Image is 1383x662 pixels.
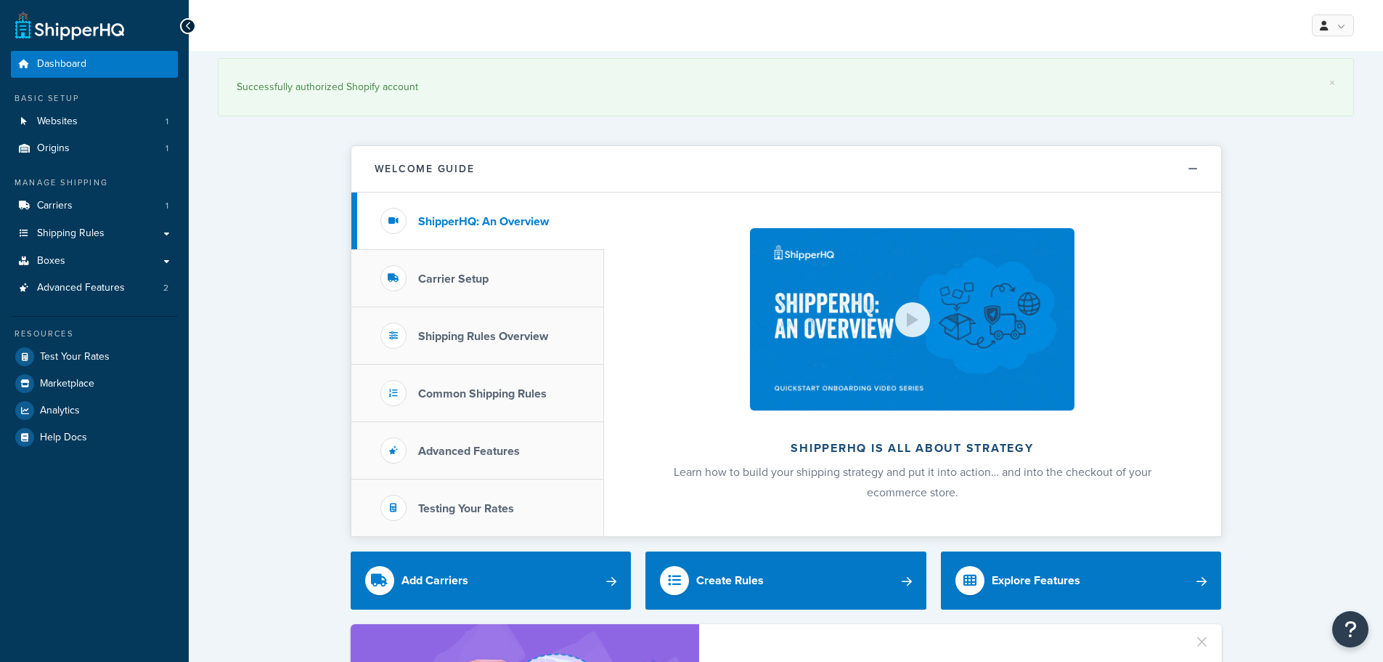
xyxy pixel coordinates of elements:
[11,51,178,78] a: Dashboard
[11,397,178,424] a: Analytics
[375,164,475,174] h2: Welcome Guide
[40,378,94,390] span: Marketplace
[401,570,468,591] div: Add Carriers
[351,552,632,610] a: Add Carriers
[37,58,86,70] span: Dashboard
[166,116,168,128] span: 1
[418,502,514,515] h3: Testing Your Rates
[674,464,1151,501] span: Learn how to build your shipping strategy and put it into action… and into the checkout of your e...
[37,227,105,240] span: Shipping Rules
[40,432,87,444] span: Help Docs
[11,371,178,397] a: Marketplace
[696,570,764,591] div: Create Rules
[11,108,178,135] a: Websites1
[11,220,178,247] a: Shipping Rules
[418,445,520,458] h3: Advanced Features
[237,77,1335,97] div: Successfully authorized Shopify account
[37,200,73,212] span: Carriers
[37,142,70,155] span: Origins
[166,142,168,155] span: 1
[418,387,547,400] h3: Common Shipping Rules
[11,177,178,189] div: Manage Shipping
[750,228,1074,411] img: ShipperHQ is all about strategy
[418,330,548,343] h3: Shipping Rules Overview
[11,344,178,370] a: Test Your Rates
[1329,77,1335,89] a: ×
[40,405,80,417] span: Analytics
[418,273,489,286] h3: Carrier Setup
[11,424,178,451] a: Help Docs
[163,282,168,294] span: 2
[645,552,926,610] a: Create Rules
[11,275,178,302] li: Advanced Features
[992,570,1080,591] div: Explore Features
[1332,611,1368,647] button: Open Resource Center
[11,193,178,219] a: Carriers1
[37,116,78,128] span: Websites
[11,135,178,162] a: Origins1
[11,248,178,275] a: Boxes
[37,255,65,267] span: Boxes
[40,351,110,363] span: Test Your Rates
[37,282,125,294] span: Advanced Features
[418,215,549,228] h3: ShipperHQ: An Overview
[11,92,178,105] div: Basic Setup
[166,200,168,212] span: 1
[11,193,178,219] li: Carriers
[642,442,1183,455] h2: ShipperHQ is all about strategy
[11,108,178,135] li: Websites
[11,275,178,302] a: Advanced Features2
[11,328,178,340] div: Resources
[351,146,1221,193] button: Welcome Guide
[11,135,178,162] li: Origins
[941,552,1222,610] a: Explore Features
